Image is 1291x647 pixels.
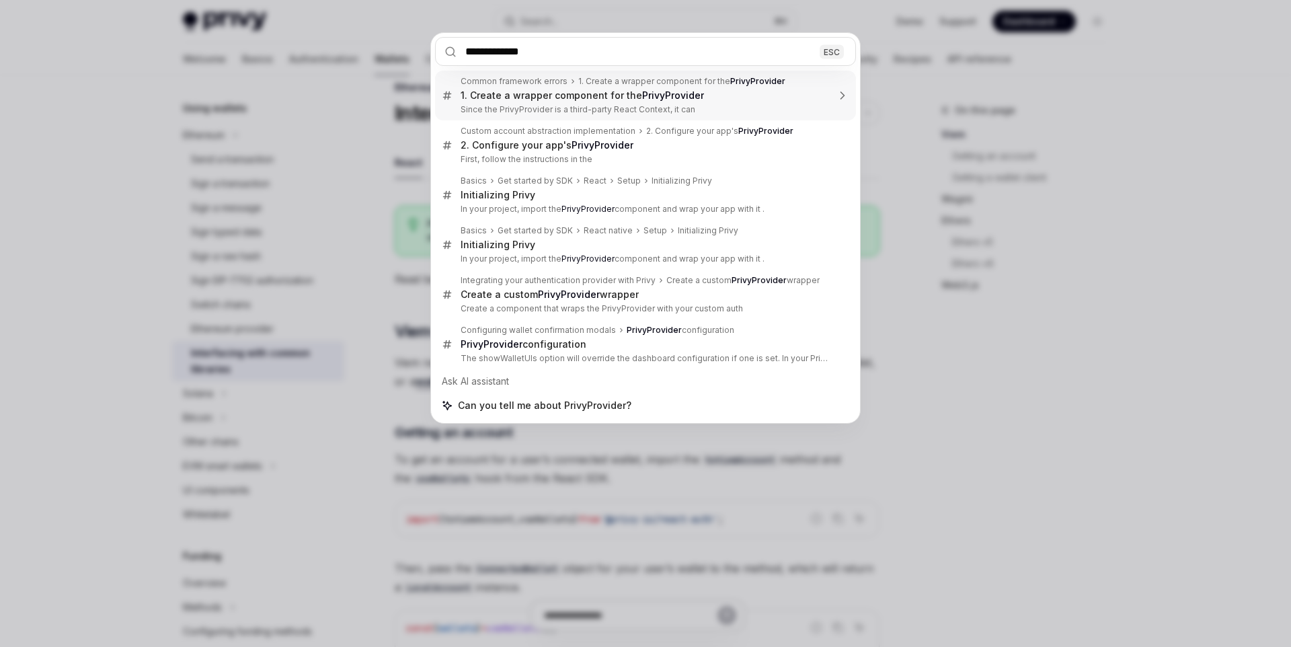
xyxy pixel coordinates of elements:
[461,225,487,236] div: Basics
[461,239,535,251] div: Initializing Privy
[461,189,535,201] div: Initializing Privy
[461,126,635,137] div: Custom account abstraction implementation
[627,325,682,335] b: PrivyProvider
[461,76,568,87] div: Common framework errors
[461,204,828,215] p: In your project, import the component and wrap your app with it .
[561,254,615,264] b: PrivyProvider
[458,399,631,412] span: Can you tell me about PrivyProvider?
[461,338,522,350] b: PrivyProvider
[461,139,633,151] div: 2. Configure your app's
[461,254,828,264] p: In your project, import the component and wrap your app with it .
[461,289,639,301] div: Create a custom wrapper
[584,176,607,186] div: React
[461,89,704,102] div: 1. Create a wrapper component for the
[461,338,586,350] div: configuration
[646,126,793,137] div: 2. Configure your app's
[732,275,787,285] b: PrivyProvider
[730,76,785,86] b: PrivyProvider
[498,225,573,236] div: Get started by SDK
[627,325,734,336] div: configuration
[820,44,844,59] div: ESC
[498,176,573,186] div: Get started by SDK
[461,303,828,314] p: Create a component that wraps the PrivyProvider with your custom auth
[461,104,828,115] p: Since the PrivyProvider is a third-party React Context, it can
[642,89,704,101] b: PrivyProvider
[572,139,633,151] b: PrivyProvider
[461,353,828,364] p: The showWalletUIs option will override the dashboard configuration if one is set. In your PrivyProv
[561,204,615,214] b: PrivyProvider
[617,176,641,186] div: Setup
[678,225,738,236] div: Initializing Privy
[584,225,633,236] div: React native
[643,225,667,236] div: Setup
[666,275,820,286] div: Create a custom wrapper
[538,289,600,300] b: PrivyProvider
[461,275,656,286] div: Integrating your authentication provider with Privy
[738,126,793,136] b: PrivyProvider
[461,325,616,336] div: Configuring wallet confirmation modals
[461,154,828,165] p: First, follow the instructions in the
[652,176,712,186] div: Initializing Privy
[435,369,856,393] div: Ask AI assistant
[578,76,785,87] div: 1. Create a wrapper component for the
[461,176,487,186] div: Basics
